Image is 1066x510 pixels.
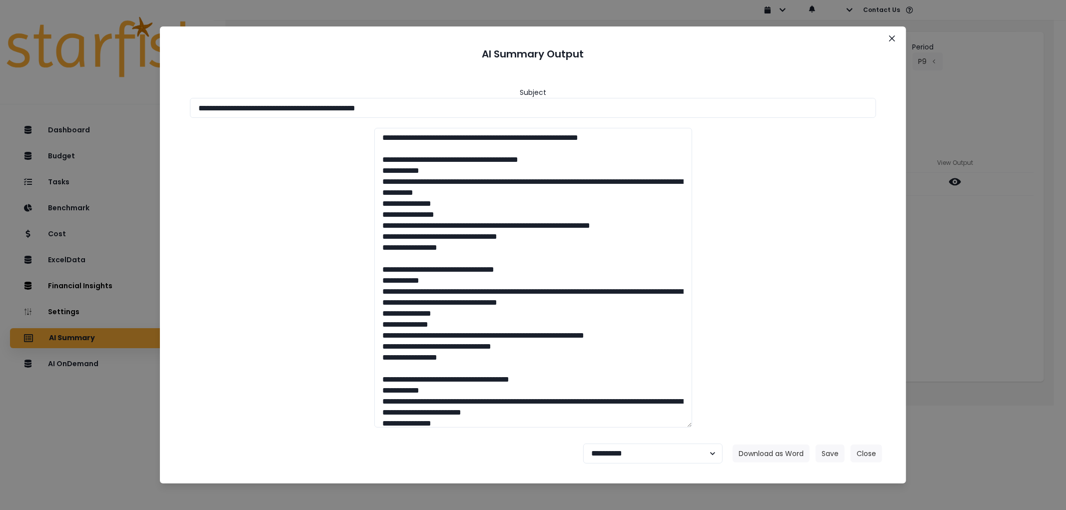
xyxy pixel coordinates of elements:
button: Download as Word [733,445,810,463]
button: Close [884,30,900,46]
button: Save [816,445,845,463]
header: Subject [520,87,546,98]
header: AI Summary Output [172,38,894,69]
button: Close [851,445,882,463]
